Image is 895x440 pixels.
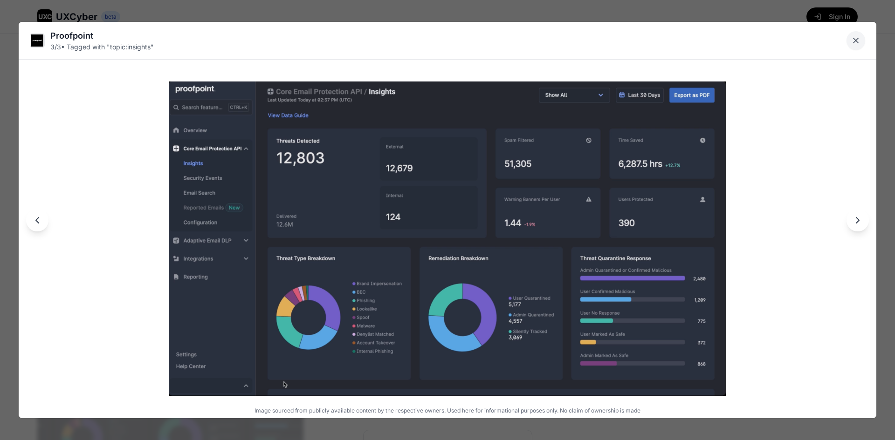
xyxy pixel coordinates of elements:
p: Image sourced from publicly available content by the respective owners. Used here for information... [22,407,873,414]
button: Previous image [26,209,48,231]
button: Next image [847,209,869,231]
button: Close lightbox [847,31,865,50]
img: Proofpoint image 3 [169,81,726,395]
div: 3 / 3 • Tagged with " topic:insights " [50,42,154,52]
img: Proofpoint logo [30,34,44,47]
div: Proofpoint [50,29,154,42]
